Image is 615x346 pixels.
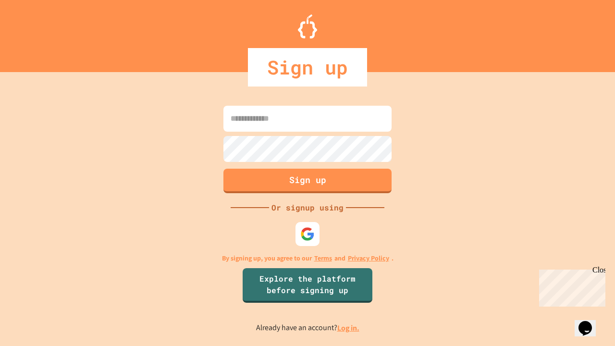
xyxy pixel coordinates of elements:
[300,227,315,241] img: google-icon.svg
[298,14,317,38] img: Logo.svg
[223,169,392,193] button: Sign up
[314,253,332,263] a: Terms
[243,268,372,303] a: Explore the platform before signing up
[575,308,605,336] iframe: chat widget
[4,4,66,61] div: Chat with us now!Close
[256,322,359,334] p: Already have an account?
[269,202,346,213] div: Or signup using
[222,253,394,263] p: By signing up, you agree to our and .
[535,266,605,307] iframe: chat widget
[337,323,359,333] a: Log in.
[248,48,367,86] div: Sign up
[348,253,389,263] a: Privacy Policy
